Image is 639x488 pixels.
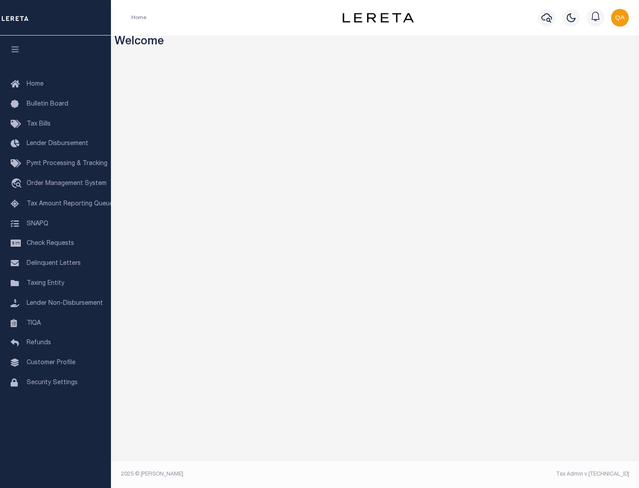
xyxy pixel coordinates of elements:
span: Home [27,81,43,87]
span: Delinquent Letters [27,260,81,267]
h3: Welcome [114,35,636,49]
span: Check Requests [27,240,74,247]
span: Tax Bills [27,121,51,127]
div: Tax Admin v.[TECHNICAL_ID] [382,470,629,478]
span: Taxing Entity [27,280,64,287]
img: svg+xml;base64,PHN2ZyB4bWxucz0iaHR0cDovL3d3dy53My5vcmcvMjAwMC9zdmciIHBvaW50ZXItZXZlbnRzPSJub25lIi... [611,9,629,27]
img: logo-dark.svg [343,13,414,23]
li: Home [131,14,146,22]
span: Security Settings [27,380,78,386]
span: Pymt Processing & Tracking [27,161,107,167]
span: Lender Non-Disbursement [27,300,103,307]
span: Lender Disbursement [27,141,88,147]
div: 2025 © [PERSON_NAME]. [114,470,375,478]
span: Bulletin Board [27,101,68,107]
span: Order Management System [27,181,106,187]
span: Tax Amount Reporting Queue [27,201,113,207]
span: Refunds [27,340,51,346]
span: TIQA [27,320,41,326]
span: SNAPQ [27,220,48,227]
i: travel_explore [11,178,25,190]
span: Customer Profile [27,360,75,366]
